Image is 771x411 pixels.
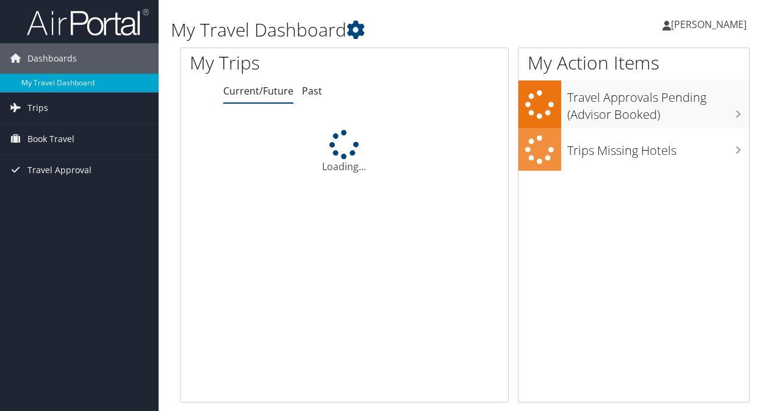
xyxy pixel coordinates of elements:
[671,18,747,31] span: [PERSON_NAME]
[27,93,48,123] span: Trips
[518,50,749,76] h1: My Action Items
[27,155,91,185] span: Travel Approval
[27,8,149,37] img: airportal-logo.png
[518,80,749,127] a: Travel Approvals Pending (Advisor Booked)
[567,83,749,123] h3: Travel Approvals Pending (Advisor Booked)
[223,84,293,98] a: Current/Future
[181,130,508,174] div: Loading...
[27,43,77,74] span: Dashboards
[27,124,74,154] span: Book Travel
[190,50,362,76] h1: My Trips
[518,128,749,171] a: Trips Missing Hotels
[302,84,322,98] a: Past
[662,6,759,43] a: [PERSON_NAME]
[567,136,749,159] h3: Trips Missing Hotels
[171,17,563,43] h1: My Travel Dashboard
